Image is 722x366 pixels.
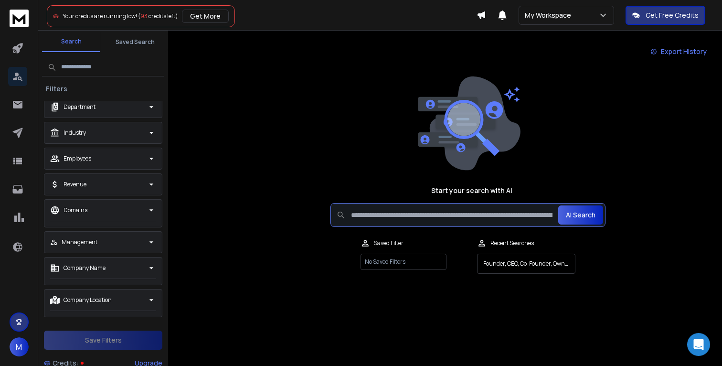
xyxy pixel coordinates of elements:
[525,11,575,20] p: My Workspace
[374,239,403,247] p: Saved Filter
[483,260,569,268] p: Founder, CEO, Co-Founder, Owner, E-commerce Manager, Marketing Director, Sales Director, [GEOGRAP...
[64,206,87,214] p: Domains
[64,264,106,272] p: Company Name
[431,186,512,195] h1: Start your search with AI
[10,337,29,356] button: M
[687,333,710,356] div: Open Intercom Messenger
[42,32,100,52] button: Search
[626,6,705,25] button: Get Free Credits
[106,32,164,52] button: Saved Search
[62,238,97,246] p: Management
[138,12,178,20] span: ( credits left)
[10,10,29,27] img: logo
[361,254,446,270] p: No Saved Filters
[558,205,603,225] button: AI Search
[64,155,91,162] p: Employees
[64,129,86,137] p: Industry
[415,76,520,171] img: image
[63,12,137,20] span: Your credits are running low!
[490,239,534,247] p: Recent Searches
[140,12,148,20] span: 93
[64,103,96,111] p: Department
[64,181,86,188] p: Revenue
[646,11,699,20] p: Get Free Credits
[643,42,714,61] a: Export History
[477,254,575,274] button: Founder, CEO, Co-Founder, Owner, E-commerce Manager, Marketing Director, Sales Director, [GEOGRAP...
[182,10,229,23] button: Get More
[42,84,71,94] h3: Filters
[64,296,112,304] p: Company Location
